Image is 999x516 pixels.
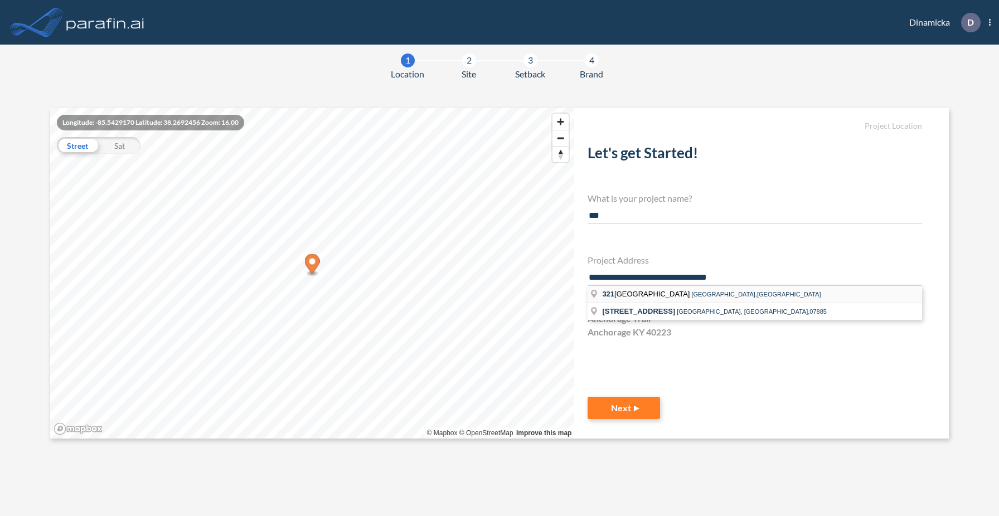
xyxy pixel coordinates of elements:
[588,255,922,265] h4: Project Address
[967,17,974,27] p: D
[602,307,675,315] span: [STREET_ADDRESS]
[462,67,476,81] span: Site
[552,147,569,162] span: Reset bearing to north
[588,144,922,166] h2: Let's get Started!
[54,422,103,435] a: Mapbox homepage
[585,53,599,67] div: 4
[677,308,827,315] span: [GEOGRAPHIC_DATA], [GEOGRAPHIC_DATA],07885
[50,108,575,439] canvas: Map
[523,53,537,67] div: 3
[893,13,991,32] div: Dinamicka
[427,429,458,437] a: Mapbox
[552,146,569,162] button: Reset bearing to north
[99,137,140,154] div: Sat
[552,114,569,130] button: Zoom in
[304,254,319,277] div: Map marker
[462,53,476,67] div: 2
[391,67,424,81] span: Location
[57,137,99,154] div: Street
[588,121,922,131] h5: Project Location
[57,115,244,130] div: Longitude: -85.5429170 Latitude: 38.2692456 Zoom: 16.00
[516,429,571,437] a: Improve this map
[459,429,513,437] a: OpenStreetMap
[588,397,660,419] button: Next
[588,193,922,203] h4: What is your project name?
[64,11,147,33] img: logo
[691,291,821,298] span: [GEOGRAPHIC_DATA],[GEOGRAPHIC_DATA]
[515,67,545,81] span: Setback
[602,290,691,298] span: [GEOGRAPHIC_DATA]
[588,325,671,339] span: Anchorage KY 40223
[552,130,569,146] button: Zoom out
[580,67,603,81] span: Brand
[602,290,614,298] span: 321
[401,53,415,67] div: 1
